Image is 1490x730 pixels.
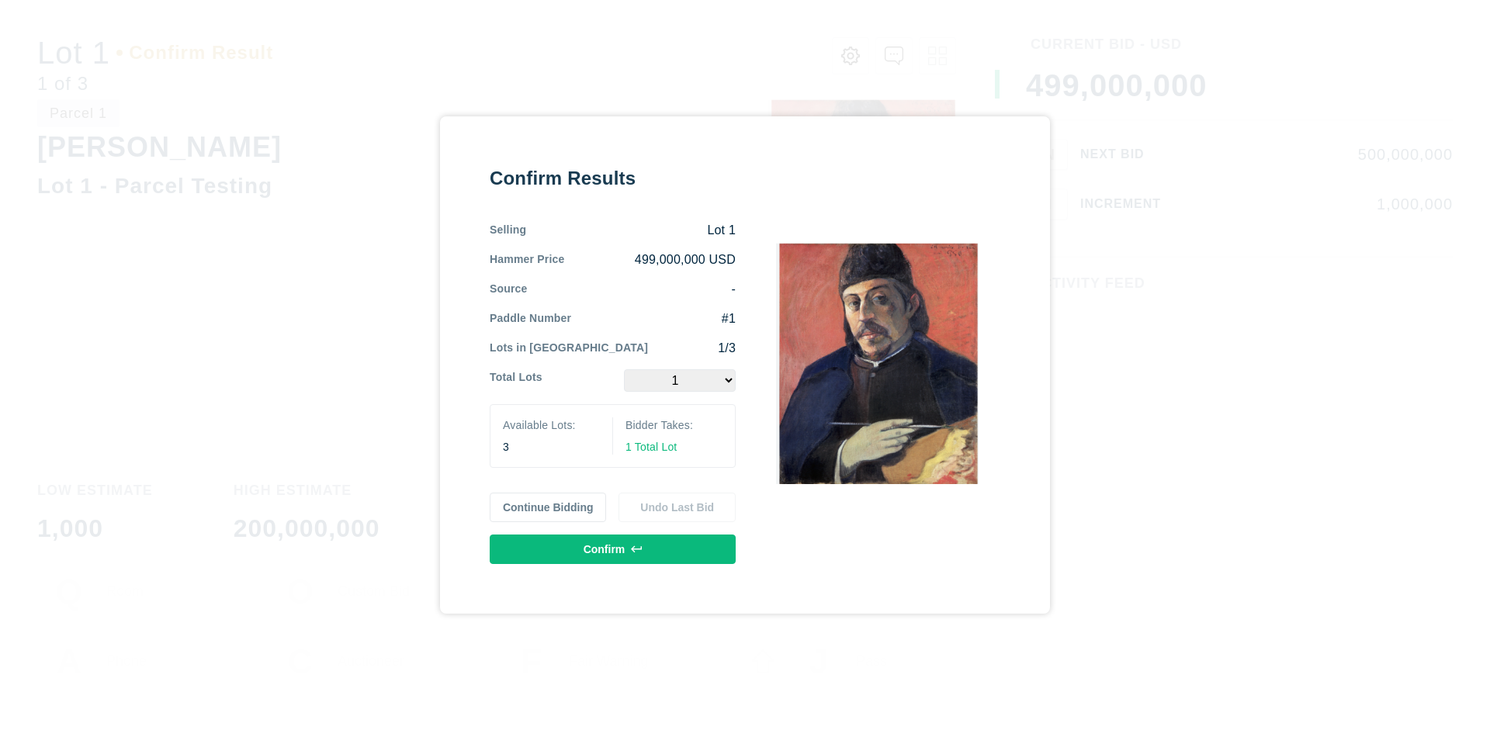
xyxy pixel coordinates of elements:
div: Confirm Results [490,166,736,191]
button: Continue Bidding [490,493,607,522]
div: Lot 1 [526,222,736,239]
div: Paddle Number [490,310,571,327]
div: Lots in [GEOGRAPHIC_DATA] [490,340,648,357]
div: #1 [571,310,736,327]
div: Selling [490,222,526,239]
div: Hammer Price [490,251,564,268]
button: Undo Last Bid [619,493,736,522]
span: 1 Total Lot [625,441,677,453]
div: Source [490,281,528,298]
div: 3 [503,439,600,455]
div: Bidder Takes: [625,417,722,433]
div: 499,000,000 USD [564,251,736,268]
div: 1/3 [648,340,736,357]
div: - [528,281,736,298]
div: Available Lots: [503,417,600,433]
div: Total Lots [490,369,542,392]
button: Confirm [490,535,736,564]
